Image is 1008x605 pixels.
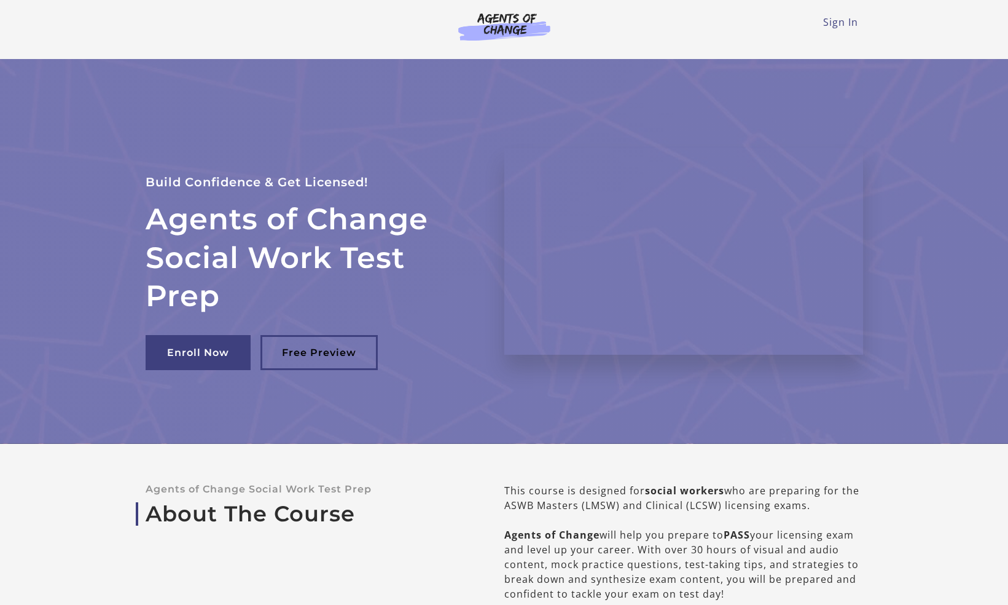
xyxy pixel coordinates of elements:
[146,335,251,370] a: Enroll Now
[146,501,465,527] a: About The Course
[260,335,378,370] a: Free Preview
[823,15,858,29] a: Sign In
[146,172,475,192] p: Build Confidence & Get Licensed!
[445,12,563,41] img: Agents of Change Logo
[146,483,465,495] p: Agents of Change Social Work Test Prep
[504,528,600,542] b: Agents of Change
[645,484,724,497] b: social workers
[724,528,750,542] b: PASS
[146,200,475,315] h2: Agents of Change Social Work Test Prep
